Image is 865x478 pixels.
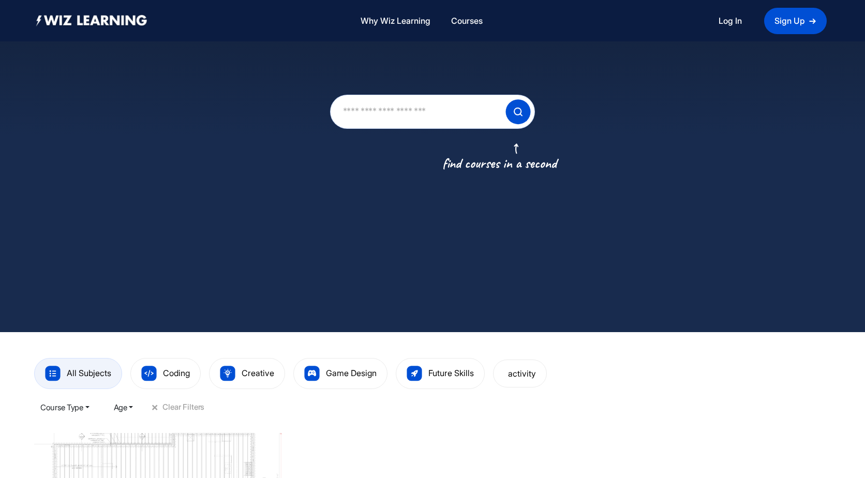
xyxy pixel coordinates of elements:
[356,10,435,32] a: Why Wiz Learning
[326,368,377,378] span: Game Design
[34,397,96,417] button: Course Type
[67,368,111,378] span: All Subjects
[220,368,274,378] a: Creative
[45,368,111,378] a: All Subjects
[428,368,474,378] span: Future Skills
[242,368,274,378] span: Creative
[163,368,190,378] span: Coding
[108,397,140,417] button: Age
[151,403,204,412] button: +Clear Filters
[150,401,162,414] span: +
[508,368,536,379] span: activity
[764,8,827,34] a: Sign Up
[504,368,536,379] a: activity
[447,10,487,32] a: Courses
[407,368,474,378] a: Future Skills
[719,14,742,28] a: Log In
[304,368,377,378] a: Game Design
[141,368,190,378] a: Coding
